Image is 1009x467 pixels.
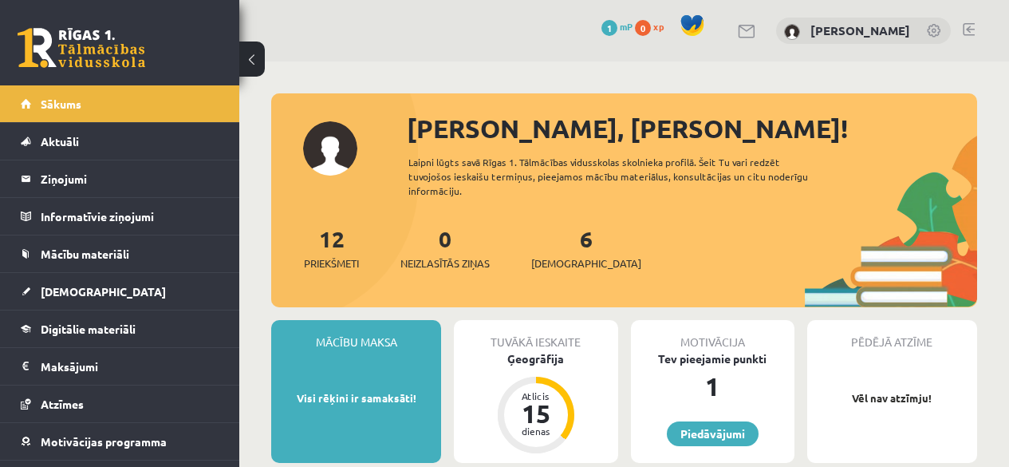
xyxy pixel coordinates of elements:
span: xp [653,20,664,33]
div: 1 [631,367,794,406]
a: Piedāvājumi [667,421,759,446]
div: Motivācija [631,320,794,350]
a: 6[DEMOGRAPHIC_DATA] [531,224,641,271]
a: Ziņojumi [21,160,219,197]
div: 15 [512,401,560,426]
legend: Ziņojumi [41,160,219,197]
a: Aktuāli [21,123,219,160]
span: Aktuāli [41,134,79,148]
a: 12Priekšmeti [304,224,359,271]
div: Atlicis [512,391,560,401]
a: Maksājumi [21,348,219,385]
p: Visi rēķini ir samaksāti! [279,390,433,406]
span: [DEMOGRAPHIC_DATA] [41,284,166,299]
legend: Maksājumi [41,348,219,385]
span: 0 [635,20,651,36]
a: 1 mP [601,20,633,33]
span: Neizlasītās ziņas [400,255,490,271]
a: Informatīvie ziņojumi [21,198,219,235]
a: [DEMOGRAPHIC_DATA] [21,273,219,310]
a: Atzīmes [21,386,219,422]
div: Mācību maksa [271,320,441,350]
span: Sākums [41,97,81,111]
a: 0Neizlasītās ziņas [400,224,490,271]
a: Sākums [21,85,219,122]
a: [PERSON_NAME] [810,22,910,38]
img: Anastasija Dirdina [784,24,800,40]
div: Laipni lūgts savā Rīgas 1. Tālmācības vidusskolas skolnieka profilā. Šeit Tu vari redzēt tuvojošo... [408,155,832,198]
span: 1 [601,20,617,36]
span: Motivācijas programma [41,434,167,449]
a: 0 xp [635,20,672,33]
span: mP [620,20,633,33]
div: [PERSON_NAME], [PERSON_NAME]! [407,109,977,148]
a: Mācību materiāli [21,235,219,272]
span: Atzīmes [41,397,84,411]
span: Priekšmeti [304,255,359,271]
span: Mācību materiāli [41,247,129,261]
span: Digitālie materiāli [41,322,136,336]
div: Ģeogrāfija [454,350,617,367]
a: Ģeogrāfija Atlicis 15 dienas [454,350,617,456]
div: Tev pieejamie punkti [631,350,794,367]
a: Motivācijas programma [21,423,219,460]
div: Pēdējā atzīme [807,320,977,350]
a: Digitālie materiāli [21,311,219,347]
a: Rīgas 1. Tālmācības vidusskola [18,28,145,68]
div: Tuvākā ieskaite [454,320,617,350]
span: [DEMOGRAPHIC_DATA] [531,255,641,271]
p: Vēl nav atzīmju! [815,390,969,406]
div: dienas [512,426,560,436]
legend: Informatīvie ziņojumi [41,198,219,235]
